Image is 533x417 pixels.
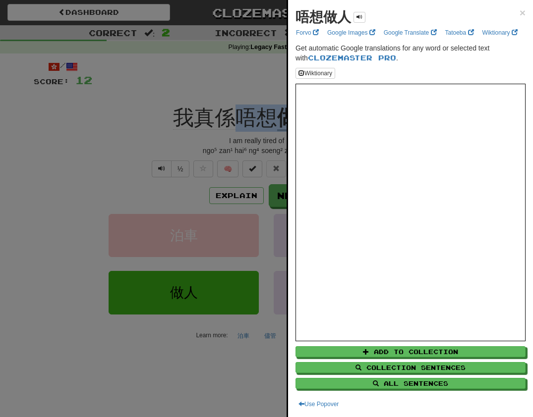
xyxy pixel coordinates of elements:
a: Google Translate [381,27,440,38]
span: × [520,7,526,18]
button: Wiktionary [296,68,335,79]
button: Add to Collection [296,346,526,357]
p: Get automatic Google translations for any word or selected text with . [296,43,526,63]
a: Clozemaster Pro [308,53,396,62]
a: Wiktionary [479,27,521,38]
strong: 唔想做人 [296,9,351,25]
button: Use Popover [296,399,342,410]
a: Google Images [324,27,378,38]
a: Forvo [293,27,322,38]
button: All Sentences [296,378,526,389]
button: Collection Sentences [296,362,526,373]
button: Close [520,7,526,18]
a: Tatoeba [442,27,477,38]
